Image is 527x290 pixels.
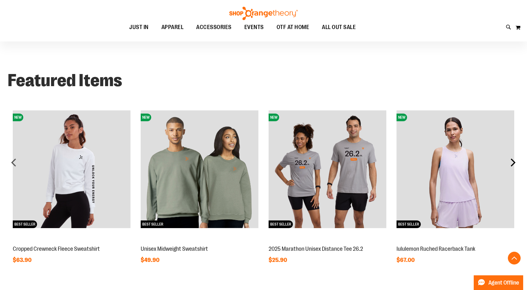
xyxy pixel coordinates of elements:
div: next [507,156,519,169]
span: BEST SELLER [13,220,37,228]
span: $25.90 [269,257,288,263]
button: Agent Offline [474,275,523,290]
a: lululemon Ruched Racerback Tank [397,246,475,252]
button: Back To Top [508,252,521,264]
span: APPAREL [161,20,184,34]
img: lululemon Ruched Racerback Tank [397,110,514,228]
span: OTF AT HOME [277,20,309,34]
span: NEW [141,114,151,121]
span: $49.90 [141,257,160,263]
span: BEST SELLER [397,220,421,228]
span: NEW [269,114,279,121]
a: Cropped Crewneck Fleece Sweatshirt [13,246,100,252]
span: $67.00 [397,257,416,263]
span: BEST SELLER [141,220,165,228]
a: 2025 Marathon Unisex Distance Tee 26.2NEWBEST SELLER [269,239,386,244]
a: 2025 Marathon Unisex Distance Tee 26.2 [269,246,363,252]
span: NEW [13,114,23,121]
span: ALL OUT SALE [322,20,356,34]
a: Cropped Crewneck Fleece SweatshirtNEWBEST SELLER [13,239,130,244]
img: Unisex Midweight Sweatshirt [141,110,258,228]
a: lululemon Ruched Racerback TankNEWBEST SELLER [397,239,514,244]
a: Unisex Midweight SweatshirtNEWBEST SELLER [141,239,258,244]
span: BEST SELLER [269,220,293,228]
span: EVENTS [244,20,264,34]
a: Unisex Midweight Sweatshirt [141,246,208,252]
span: JUST IN [129,20,149,34]
strong: Featured Items [8,71,122,90]
span: Agent Offline [488,280,519,286]
span: NEW [397,114,407,121]
span: ACCESSORIES [196,20,232,34]
img: Shop Orangetheory [228,7,299,20]
img: 2025 Marathon Unisex Distance Tee 26.2 [269,110,386,228]
div: prev [8,156,20,169]
img: Cropped Crewneck Fleece Sweatshirt [13,110,130,228]
span: $63.90 [13,257,33,263]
